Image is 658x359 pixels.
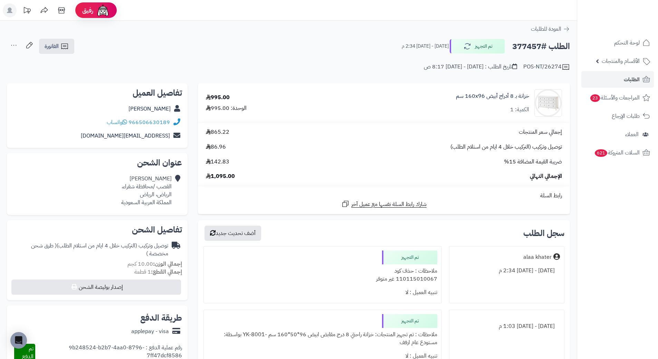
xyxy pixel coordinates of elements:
[12,226,182,234] h2: تفاصيل الشحن
[206,158,229,166] span: 142.83
[18,3,36,19] a: تحديثات المنصة
[206,128,229,136] span: 865.22
[450,39,505,54] button: تم التجهيز
[208,328,437,349] div: ملاحظات : تم تجهيز المنتجات: خزانة راحتي 8 درج مقابض ابيض 96*50*160 سم -YK-8001 بواسطة: مستودع عا...
[602,56,640,66] span: الأقسام والمنتجات
[134,268,182,276] small: 1 قطعة
[531,25,570,33] a: العودة للطلبات
[204,226,261,241] button: أضف تحديث جديد
[530,172,562,180] span: الإجمالي النهائي
[424,63,517,71] div: تاريخ الطلب : [DATE] - [DATE] 8:17 ص
[206,172,235,180] span: 1,095.00
[519,128,562,136] span: إجمالي سعر المنتجات
[535,89,562,117] img: 1731233659-1-90x90.jpg
[82,6,93,15] span: رفيق
[11,280,181,295] button: إصدار بوليصة الشحن
[127,260,182,268] small: 10.00 كجم
[131,328,169,336] div: applepay - visa
[96,3,110,17] img: ai-face.png
[402,43,449,50] small: [DATE] - [DATE] 2:34 م
[456,92,529,100] a: خزانة بـ 8 أدراج أبيض ‎160x96 سم‏
[512,39,570,54] h2: الطلب #377457
[454,264,560,277] div: [DATE] - [DATE] 2:34 م
[382,314,437,328] div: تم التجهيز
[10,332,27,349] div: Open Intercom Messenger
[625,130,639,139] span: العملاء
[581,144,654,161] a: السلات المتروكة621
[581,89,654,106] a: المراجعات والأسئلة23
[81,132,170,140] a: [EMAIL_ADDRESS][DOMAIN_NAME]
[107,118,127,126] a: واتساب
[31,242,168,258] span: ( طرق شحن مخصصة )
[341,200,427,208] a: شارك رابط السلة نفسها مع عميل آخر
[531,25,561,33] span: العودة للطلبات
[581,35,654,51] a: لوحة التحكم
[206,104,247,112] div: الوحدة: 995.00
[151,268,182,276] strong: إجمالي القطع:
[128,105,171,113] a: [PERSON_NAME]
[595,149,608,157] span: 621
[612,111,640,121] span: طلبات الإرجاع
[208,286,437,299] div: تنبيه العميل : لا
[39,39,74,54] a: الفاتورة
[382,251,437,264] div: تم التجهيز
[351,200,427,208] span: شارك رابط السلة نفسها مع عميل آخر
[454,320,560,333] div: [DATE] - [DATE] 1:03 م
[590,93,640,103] span: المراجعات والأسئلة
[206,143,226,151] span: 86.96
[523,63,570,71] div: POS-NT/26274
[128,118,170,126] a: 966506630189
[121,175,172,206] div: [PERSON_NAME] القصب /محافظة شقراء، الرياض، الرياض المملكة العربية السعودية
[504,158,562,166] span: ضريبة القيمة المضافة 15%
[523,253,552,261] div: alaa khater
[590,94,600,102] span: 23
[201,192,567,200] div: رابط السلة
[624,75,640,84] span: الطلبات
[614,38,640,48] span: لوحة التحكم
[581,126,654,143] a: العملاء
[510,106,529,114] div: الكمية: 1
[12,242,168,258] div: توصيل وتركيب (التركيب خلال 4 ايام من استلام الطلب)
[450,143,562,151] span: توصيل وتركيب (التركيب خلال 4 ايام من استلام الطلب)
[140,314,182,322] h2: طريقة الدفع
[45,42,59,50] span: الفاتورة
[206,94,230,102] div: 995.00
[523,229,564,237] h3: سجل الطلب
[12,89,182,97] h2: تفاصيل العميل
[12,159,182,167] h2: عنوان الشحن
[594,148,640,158] span: السلات المتروكة
[153,260,182,268] strong: إجمالي الوزن:
[581,108,654,124] a: طلبات الإرجاع
[208,264,437,286] div: ملاحظات : حذف كود 110115010067 غير متوفر
[581,71,654,88] a: الطلبات
[611,16,651,31] img: logo-2.png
